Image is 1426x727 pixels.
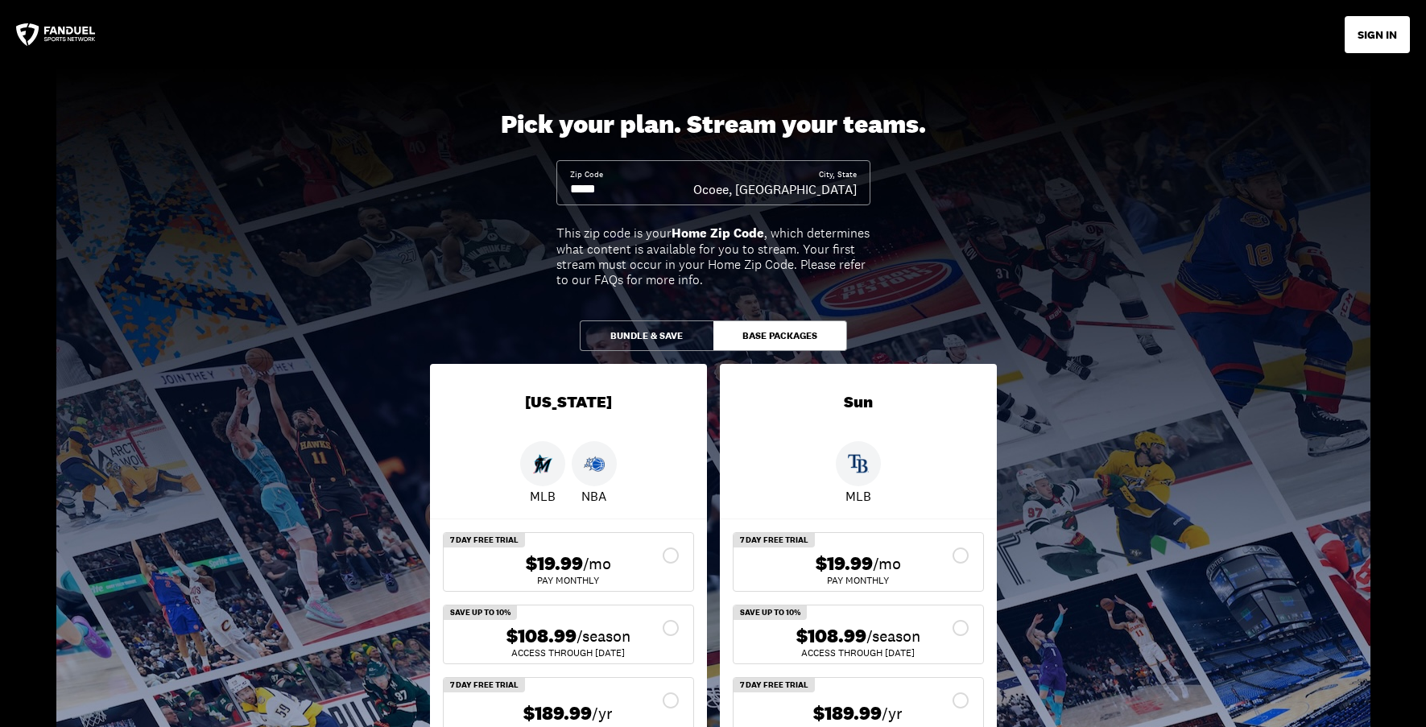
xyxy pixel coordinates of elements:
[796,625,866,648] span: $108.99
[526,552,583,576] span: $19.99
[866,625,920,647] span: /season
[556,225,870,287] div: This zip code is your , which determines what content is available for you to stream. Your first ...
[720,364,997,441] div: Sun
[580,320,713,351] button: Bundle & Save
[1345,16,1410,53] button: SIGN IN
[845,486,871,506] p: MLB
[583,552,611,575] span: /mo
[577,625,630,647] span: /season
[746,576,970,585] div: Pay Monthly
[444,533,525,547] div: 7 Day Free Trial
[592,702,613,725] span: /yr
[444,678,525,692] div: 7 Day Free Trial
[457,576,680,585] div: Pay Monthly
[523,702,592,725] span: $189.99
[501,109,926,140] div: Pick your plan. Stream your teams.
[532,453,553,474] img: Marlins
[672,225,764,242] b: Home Zip Code
[570,169,603,180] div: Zip Code
[506,625,577,648] span: $108.99
[693,180,857,198] div: Ocoee, [GEOGRAPHIC_DATA]
[713,320,847,351] button: Base Packages
[581,486,606,506] p: NBA
[819,169,857,180] div: City, State
[734,678,815,692] div: 7 Day Free Trial
[746,648,970,658] div: ACCESS THROUGH [DATE]
[873,552,901,575] span: /mo
[530,486,556,506] p: MLB
[816,552,873,576] span: $19.99
[848,453,869,474] img: Rays
[457,648,680,658] div: ACCESS THROUGH [DATE]
[882,702,903,725] span: /yr
[444,605,517,620] div: Save Up To 10%
[584,453,605,474] img: Magic
[813,702,882,725] span: $189.99
[734,605,807,620] div: Save Up To 10%
[734,533,815,547] div: 7 Day Free Trial
[430,364,707,441] div: [US_STATE]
